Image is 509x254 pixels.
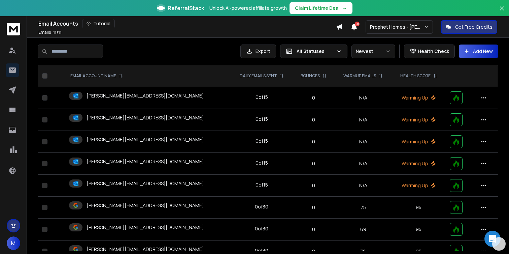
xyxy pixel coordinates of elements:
[335,219,392,241] td: 69
[342,5,347,11] span: →
[355,22,360,26] span: 50
[370,24,424,30] p: Prophet Homes - [PERSON_NAME]
[297,48,334,55] p: All Statuses
[87,202,204,209] p: [PERSON_NAME][EMAIL_ADDRESS][DOMAIN_NAME]
[297,182,331,189] p: 0
[297,138,331,145] p: 0
[441,20,497,34] button: Get Free Credits
[455,24,493,30] p: Get Free Credits
[255,203,268,210] div: 0 of 30
[256,160,268,166] div: 0 of 15
[255,225,268,232] div: 0 of 30
[484,231,501,247] div: Open Intercom Messenger
[335,153,392,175] td: N/A
[396,116,442,123] p: Warming Up
[297,116,331,123] p: 0
[240,73,277,79] p: DAILY EMAILS SENT
[335,109,392,131] td: N/A
[87,158,204,165] p: [PERSON_NAME][EMAIL_ADDRESS][DOMAIN_NAME]
[7,236,20,250] button: M
[209,5,287,11] p: Unlock AI-powered affiliate growth
[256,181,268,188] div: 0 of 15
[53,29,62,35] span: 11 / 11
[240,45,276,58] button: Export
[168,4,204,12] span: ReferralStack
[498,4,506,20] button: Close banner
[256,138,268,144] div: 0 of 15
[392,197,446,219] td: 95
[335,87,392,109] td: N/A
[82,19,115,28] button: Tutorial
[392,219,446,241] td: 95
[297,160,331,167] p: 0
[396,94,442,101] p: Warming Up
[297,226,331,233] p: 0
[335,175,392,197] td: N/A
[351,45,395,58] button: Newest
[70,73,123,79] div: EMAIL ACCOUNT NAME
[400,73,431,79] p: HEALTH SCORE
[396,138,442,145] p: Warming Up
[87,224,204,231] p: [PERSON_NAME][EMAIL_ADDRESS][DOMAIN_NAME]
[87,92,204,99] p: [PERSON_NAME][EMAIL_ADDRESS][DOMAIN_NAME]
[297,94,331,101] p: 0
[301,73,320,79] p: BOUNCES
[87,136,204,143] p: [PERSON_NAME][EMAIL_ADDRESS][DOMAIN_NAME]
[396,182,442,189] p: Warming Up
[335,197,392,219] td: 75
[335,131,392,153] td: N/A
[418,48,449,55] p: Health Check
[38,19,336,28] div: Email Accounts
[255,247,268,254] div: 0 of 30
[290,2,352,14] button: Claim Lifetime Deal→
[459,45,498,58] button: Add New
[87,180,204,187] p: [PERSON_NAME][EMAIL_ADDRESS][DOMAIN_NAME]
[87,246,204,253] p: [PERSON_NAME][EMAIL_ADDRESS][DOMAIN_NAME]
[38,30,62,35] p: Emails :
[256,116,268,122] div: 0 of 15
[87,114,204,121] p: [PERSON_NAME][EMAIL_ADDRESS][DOMAIN_NAME]
[256,94,268,101] div: 0 of 15
[404,45,455,58] button: Health Check
[396,160,442,167] p: Warming Up
[297,204,331,211] p: 0
[343,73,376,79] p: WARMUP EMAILS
